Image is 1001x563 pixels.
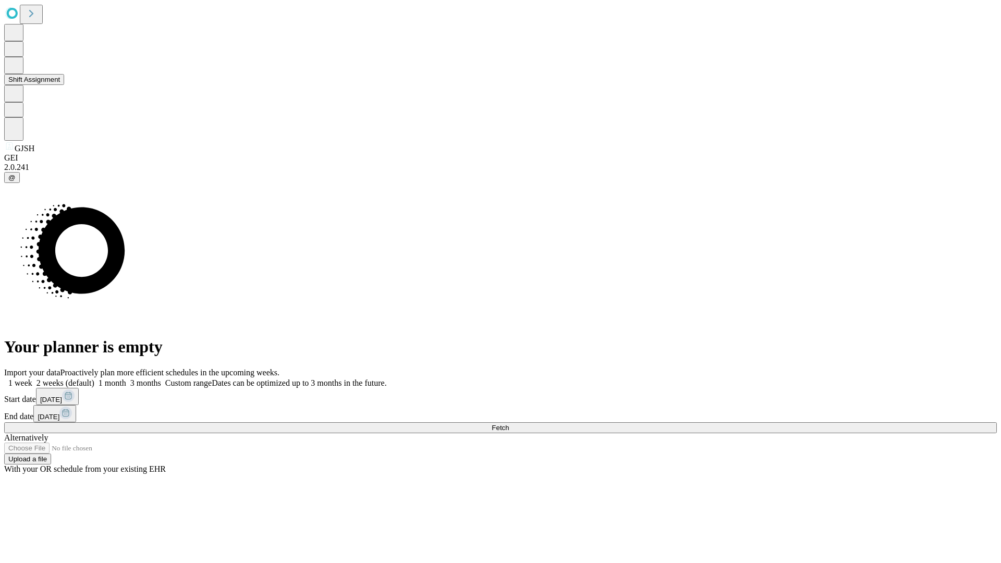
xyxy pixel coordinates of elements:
[99,378,126,387] span: 1 month
[4,422,997,433] button: Fetch
[4,74,64,85] button: Shift Assignment
[130,378,161,387] span: 3 months
[33,405,76,422] button: [DATE]
[8,174,16,181] span: @
[4,433,48,442] span: Alternatively
[4,163,997,172] div: 2.0.241
[4,153,997,163] div: GEI
[8,378,32,387] span: 1 week
[38,413,59,421] span: [DATE]
[212,378,386,387] span: Dates can be optimized up to 3 months in the future.
[492,424,509,432] span: Fetch
[4,368,60,377] span: Import your data
[4,388,997,405] div: Start date
[4,405,997,422] div: End date
[4,464,166,473] span: With your OR schedule from your existing EHR
[15,144,34,153] span: GJSH
[165,378,212,387] span: Custom range
[60,368,279,377] span: Proactively plan more efficient schedules in the upcoming weeks.
[36,378,94,387] span: 2 weeks (default)
[36,388,79,405] button: [DATE]
[4,337,997,357] h1: Your planner is empty
[4,454,51,464] button: Upload a file
[4,172,20,183] button: @
[40,396,62,403] span: [DATE]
